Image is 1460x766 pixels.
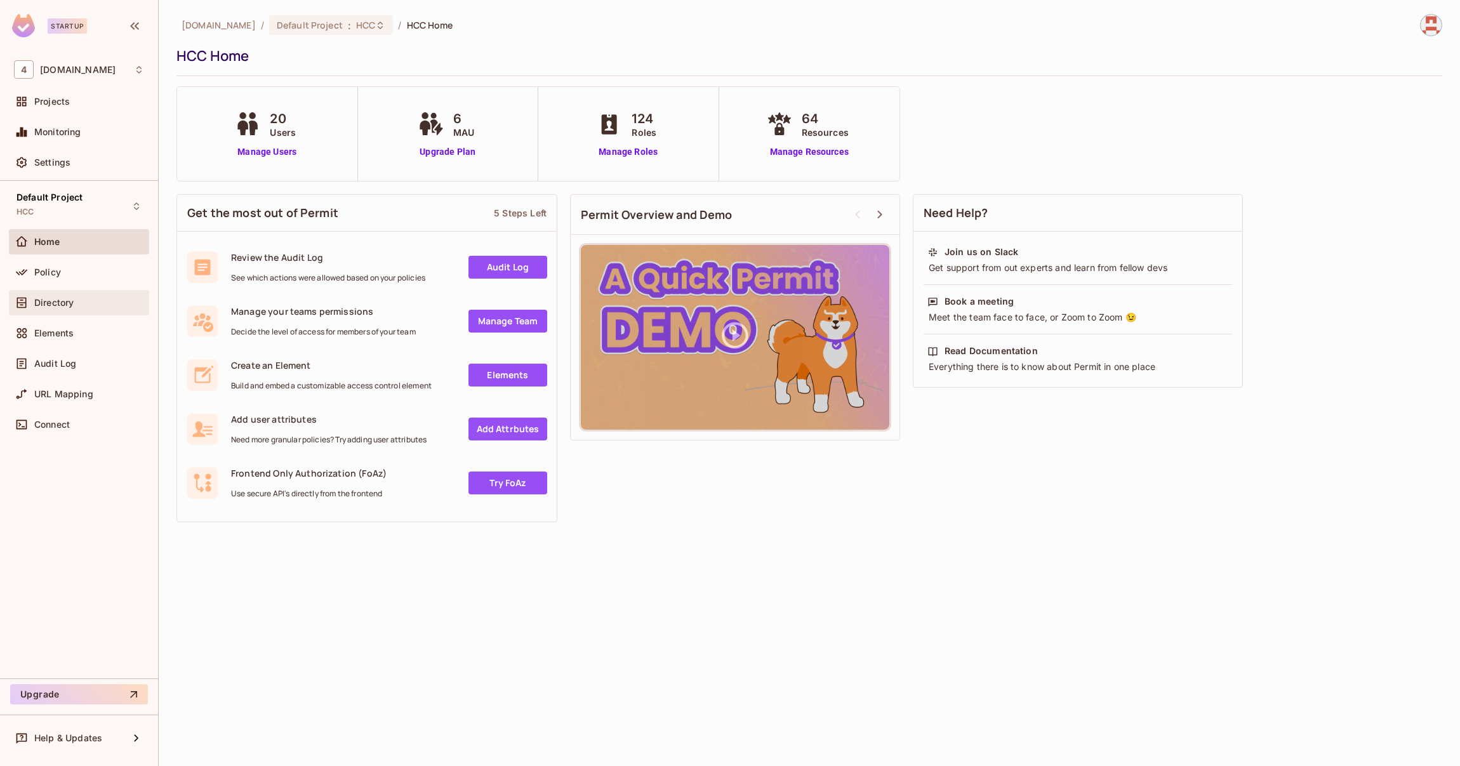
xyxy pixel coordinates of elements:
span: Add user attributes [231,413,427,425]
div: Book a meeting [945,295,1014,308]
span: HCC [17,207,34,217]
div: Read Documentation [945,345,1038,357]
span: Manage your teams permissions [231,305,416,317]
a: Upgrade Plan [415,145,481,159]
span: Create an Element [231,359,432,371]
a: Audit Log [468,256,547,279]
span: the active workspace [182,19,256,31]
div: HCC Home [176,46,1436,65]
span: 4 [14,60,34,79]
span: Need Help? [924,205,988,221]
span: 20 [270,109,296,128]
a: Add Attrbutes [468,418,547,440]
span: Connect [34,419,70,430]
a: Manage Roles [594,145,663,159]
a: Manage Team [468,310,547,333]
span: Default Project [277,19,343,31]
span: Home [34,237,60,247]
span: MAU [453,126,474,139]
span: Roles [632,126,656,139]
span: Use secure API's directly from the frontend [231,489,387,499]
span: URL Mapping [34,389,93,399]
span: Get the most out of Permit [187,205,338,221]
a: Manage Users [232,145,302,159]
div: Startup [48,18,87,34]
span: Help & Updates [34,733,102,743]
span: Review the Audit Log [231,251,425,263]
span: Directory [34,298,74,308]
span: Resources [802,126,849,139]
span: 64 [802,109,849,128]
span: Need more granular policies? Try adding user attributes [231,435,427,445]
span: 124 [632,109,656,128]
span: Users [270,126,296,139]
div: Meet the team face to face, or Zoom to Zoom 😉 [927,311,1228,324]
li: / [398,19,401,31]
span: Decide the level of access for members of your team [231,327,416,337]
li: / [261,19,264,31]
a: Elements [468,364,547,386]
button: Upgrade [10,684,148,704]
img: abrar.gohar@46labs.com [1421,15,1442,36]
span: Elements [34,328,74,338]
span: Build and embed a customizable access control element [231,381,432,391]
div: Get support from out experts and learn from fellow devs [927,261,1228,274]
span: Projects [34,96,70,107]
span: Audit Log [34,359,76,369]
a: Manage Resources [764,145,855,159]
a: Try FoAz [468,472,547,494]
span: See which actions were allowed based on your policies [231,273,425,283]
span: 6 [453,109,474,128]
span: HCC [356,19,375,31]
div: 5 Steps Left [494,207,547,219]
span: Frontend Only Authorization (FoAz) [231,467,387,479]
span: HCC Home [407,19,453,31]
span: Policy [34,267,61,277]
span: Workspace: 46labs.com [40,65,116,75]
span: Default Project [17,192,83,202]
div: Everything there is to know about Permit in one place [927,360,1228,373]
img: SReyMgAAAABJRU5ErkJggg== [12,14,35,37]
span: Monitoring [34,127,81,137]
span: Settings [34,157,70,168]
span: Permit Overview and Demo [581,207,733,223]
span: : [347,20,352,30]
div: Join us on Slack [945,246,1018,258]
